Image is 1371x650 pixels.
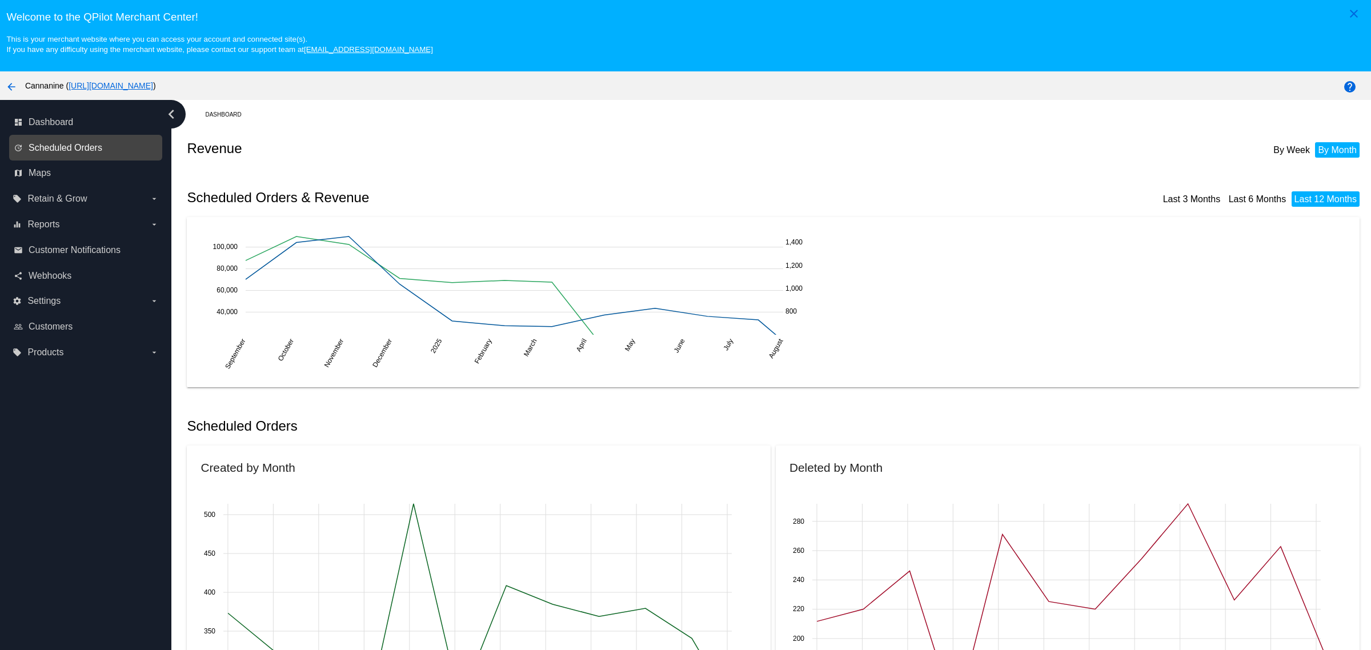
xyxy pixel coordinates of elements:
h2: Scheduled Orders & Revenue [187,190,776,206]
span: Customers [29,322,73,332]
mat-icon: arrow_back [5,80,18,94]
text: 60,000 [217,286,238,294]
i: arrow_drop_down [150,220,159,229]
span: Reports [27,219,59,230]
i: chevron_left [162,105,181,123]
a: dashboard Dashboard [14,113,159,131]
text: March [522,338,539,358]
h2: Scheduled Orders [187,418,776,434]
text: 350 [204,627,215,635]
a: Dashboard [205,106,251,123]
mat-icon: close [1347,7,1361,21]
h2: Created by Month [201,461,295,474]
i: arrow_drop_down [150,296,159,306]
text: 450 [204,549,215,557]
text: 800 [785,307,797,315]
i: arrow_drop_down [150,348,159,357]
text: February [473,338,494,366]
a: Last 12 Months [1294,194,1357,204]
i: email [14,246,23,255]
i: local_offer [13,348,22,357]
text: September [224,338,247,371]
text: 200 [793,635,804,643]
text: 240 [793,576,804,584]
span: Customer Notifications [29,245,121,255]
h2: Revenue [187,141,776,157]
a: Last 3 Months [1163,194,1221,204]
text: December [371,338,394,369]
a: update Scheduled Orders [14,139,159,157]
text: 1,000 [785,284,803,292]
text: October [276,338,295,363]
i: dashboard [14,118,23,127]
span: Products [27,347,63,358]
i: share [14,271,23,280]
text: August [767,337,785,360]
mat-icon: help [1343,80,1357,94]
li: By Month [1315,142,1360,158]
i: update [14,143,23,153]
text: November [323,338,346,369]
i: local_offer [13,194,22,203]
text: 400 [204,588,215,596]
i: equalizer [13,220,22,229]
a: map Maps [14,164,159,182]
span: Webhooks [29,271,71,281]
li: By Week [1270,142,1313,158]
text: 40,000 [217,308,238,316]
i: settings [13,296,22,306]
i: map [14,168,23,178]
text: June [672,337,687,354]
text: 2025 [429,337,444,354]
small: This is your merchant website where you can access your account and connected site(s). If you hav... [6,35,432,54]
a: email Customer Notifications [14,241,159,259]
h2: Deleted by Month [789,461,883,474]
a: people_outline Customers [14,318,159,336]
text: 280 [793,517,804,525]
span: Scheduled Orders [29,143,102,153]
a: share Webhooks [14,267,159,285]
text: 1,400 [785,238,803,246]
span: Retain & Grow [27,194,87,204]
h3: Welcome to the QPilot Merchant Center! [6,11,1364,23]
text: July [722,338,735,352]
span: Maps [29,168,51,178]
text: 80,000 [217,264,238,272]
text: 220 [793,605,804,613]
text: 260 [793,547,804,555]
text: May [623,338,636,353]
text: April [575,338,588,354]
a: [URL][DOMAIN_NAME] [69,81,153,90]
a: [EMAIL_ADDRESS][DOMAIN_NAME] [304,45,433,54]
span: Settings [27,296,61,306]
span: Cannanine ( ) [25,81,156,90]
text: 100,000 [213,243,238,251]
i: arrow_drop_down [150,194,159,203]
i: people_outline [14,322,23,331]
text: 500 [204,511,215,519]
a: Last 6 Months [1229,194,1286,204]
span: Dashboard [29,117,73,127]
text: 1,200 [785,262,803,270]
